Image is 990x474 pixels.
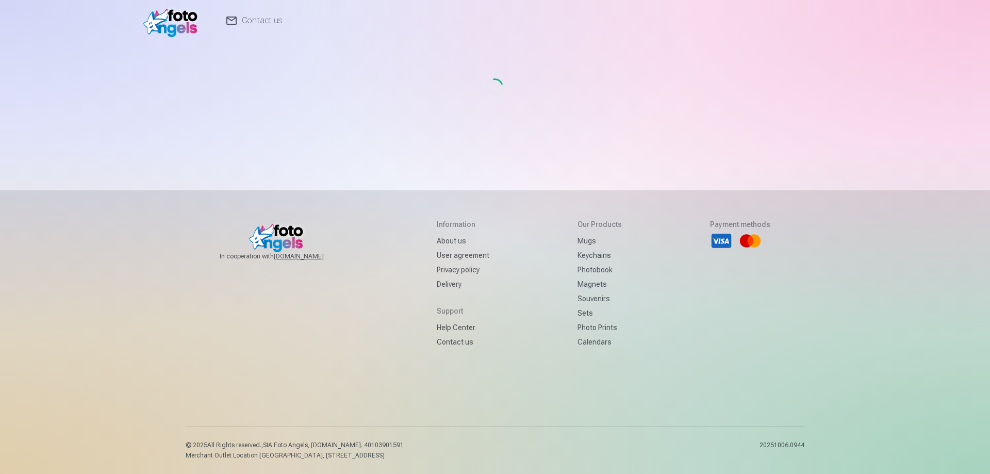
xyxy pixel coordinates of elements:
[437,277,489,291] a: Delivery
[577,263,622,277] a: Photobook
[437,320,489,335] a: Help Center
[437,234,489,248] a: About us
[577,306,622,320] a: Sets
[577,320,622,335] a: Photo prints
[437,263,489,277] a: Privacy policy
[577,335,622,349] a: Calendars
[437,306,489,316] h5: Support
[437,219,489,230] h5: Information
[710,219,770,230] h5: Payment methods
[274,252,349,260] a: [DOMAIN_NAME]
[577,291,622,306] a: Souvenirs
[186,441,404,449] p: © 2025 All Rights reserved. ,
[710,230,733,252] li: Visa
[577,219,622,230] h5: Our products
[220,252,349,260] span: In cooperation with
[739,230,762,252] li: Mastercard
[577,277,622,291] a: Magnets
[263,442,404,449] span: SIA Foto Angels, [DOMAIN_NAME]. 40103901591
[577,248,622,263] a: Keychains
[437,335,489,349] a: Contact us
[186,451,404,460] p: Merchant Outlet Location [GEOGRAPHIC_DATA], [STREET_ADDRESS]
[577,234,622,248] a: Mugs
[437,248,489,263] a: User agreement
[760,441,804,460] p: 20251006.0944
[143,4,203,37] img: /fa1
